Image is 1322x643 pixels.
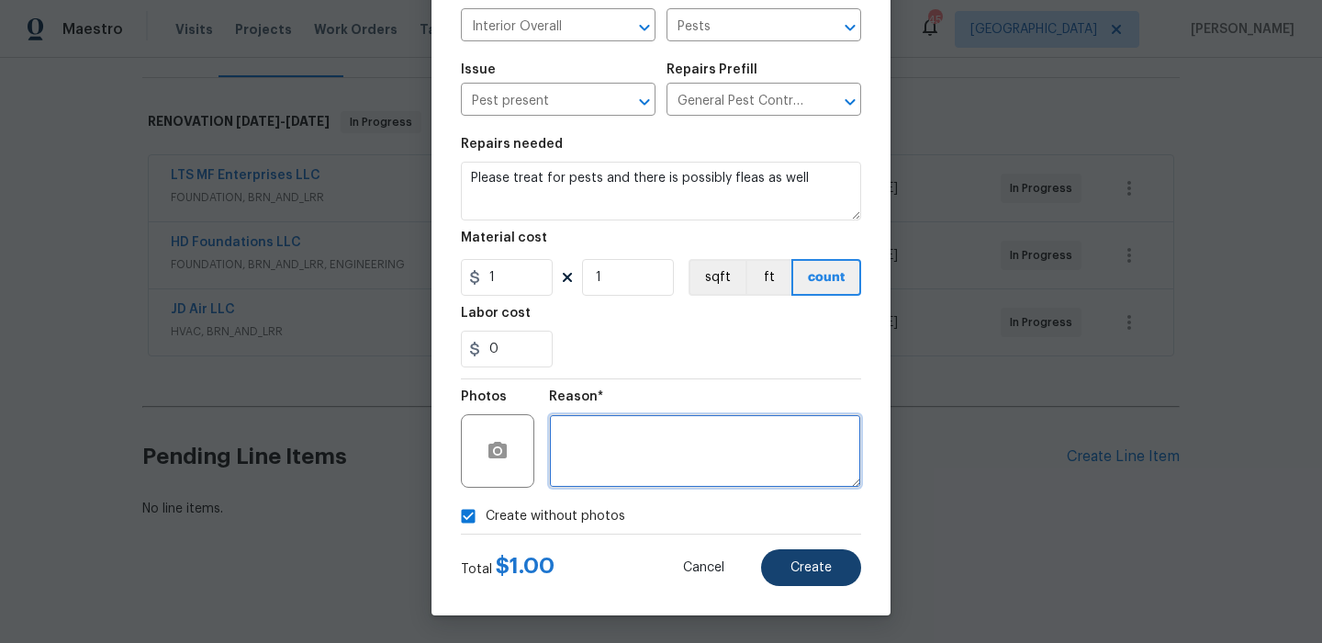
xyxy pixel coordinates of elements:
[837,15,863,40] button: Open
[461,390,507,403] h5: Photos
[461,162,861,220] textarea: Please treat for pests and there is possibly fleas as well
[683,561,724,575] span: Cancel
[632,15,657,40] button: Open
[761,549,861,586] button: Create
[689,259,745,296] button: sqft
[654,549,754,586] button: Cancel
[790,561,832,575] span: Create
[791,259,861,296] button: count
[549,390,603,403] h5: Reason*
[496,555,555,577] span: $ 1.00
[667,63,757,76] h5: Repairs Prefill
[837,89,863,115] button: Open
[461,307,531,320] h5: Labor cost
[461,557,555,579] div: Total
[632,89,657,115] button: Open
[745,259,791,296] button: ft
[461,231,547,244] h5: Material cost
[486,507,625,526] span: Create without photos
[461,63,496,76] h5: Issue
[461,138,563,151] h5: Repairs needed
